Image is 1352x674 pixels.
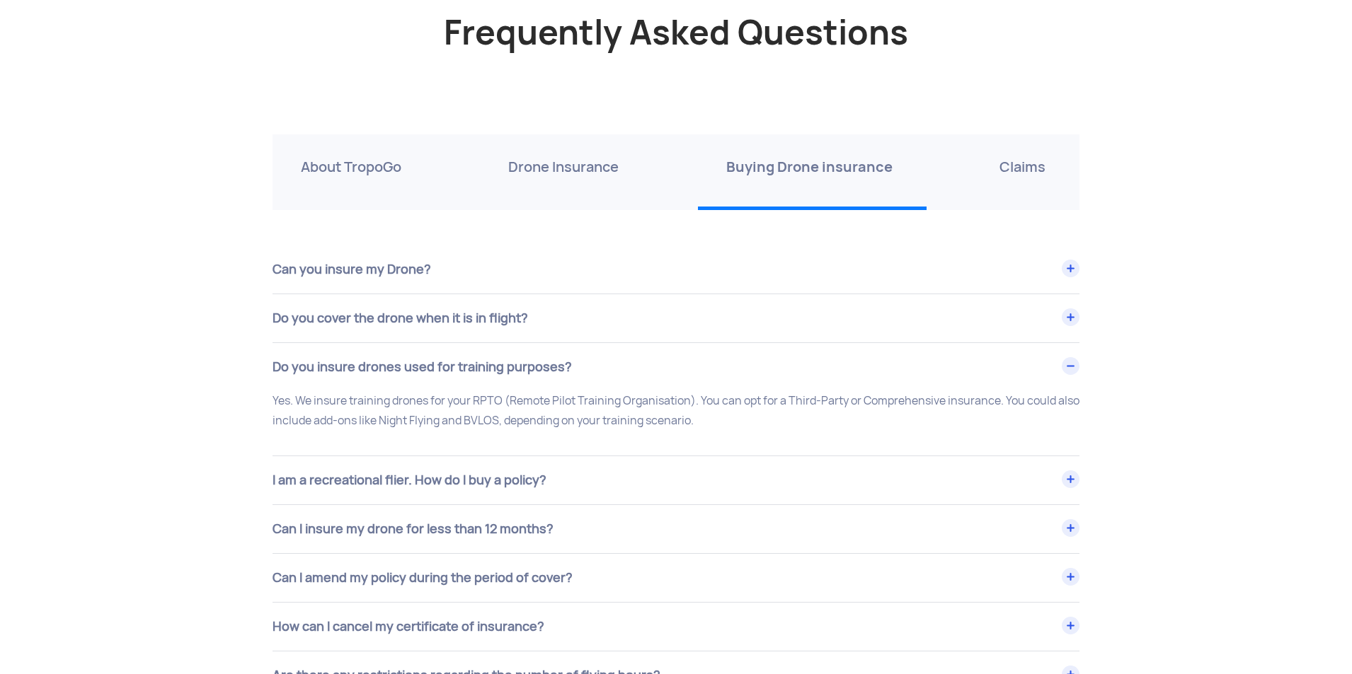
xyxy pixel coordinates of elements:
[999,156,1045,178] p: Claims
[508,156,619,178] p: Drone Insurance
[273,391,1079,431] p: Yes. We insure training drones for your RPTO (Remote Pilot Training Organisation). You can opt fo...
[273,14,1079,127] h2: Frequently Asked Questions
[273,554,1079,602] div: Can I amend my policy during the period of cover?
[273,343,1079,391] div: Do you insure drones used for training purposes?
[273,245,1079,294] div: Can you insure my Drone?
[301,156,401,178] p: About TropoGo
[273,603,1079,651] div: How can I cancel my certificate of insurance?
[273,505,1079,553] div: Can I insure my drone for less than 12 months?
[273,456,1079,504] div: I am a recreational flier. How do I buy a policy?
[273,294,1079,342] div: Do you cover the drone when it is in flight?
[726,156,893,178] p: Buying Drone insurance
